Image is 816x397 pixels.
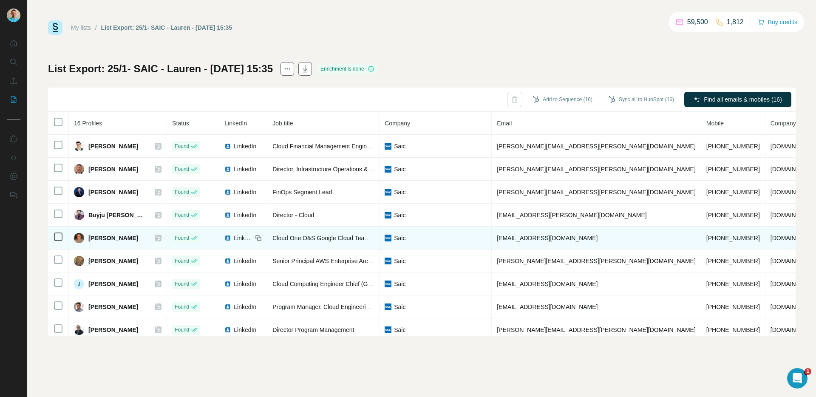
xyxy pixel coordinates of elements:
span: [PHONE_NUMBER] [706,281,760,287]
img: company-logo [385,212,391,218]
span: LinkedIn [234,188,256,196]
span: LinkedIn [224,120,247,127]
span: FinOps Segment Lead [272,189,332,196]
button: My lists [7,92,20,107]
span: Found [175,280,189,288]
span: Saic [394,211,405,219]
img: company-logo [385,303,391,310]
iframe: Intercom live chat [787,368,807,388]
img: LinkedIn logo [224,235,231,241]
span: [PERSON_NAME][EMAIL_ADDRESS][PERSON_NAME][DOMAIN_NAME] [497,189,696,196]
button: actions [280,62,294,76]
span: [PHONE_NUMBER] [706,189,760,196]
img: LinkedIn logo [224,303,231,310]
span: [PERSON_NAME] [88,326,138,334]
img: LinkedIn logo [224,212,231,218]
span: Senior Principal AWS Enterprise Architect [272,258,382,264]
span: Saic [394,303,405,311]
span: Found [175,326,189,334]
button: Use Surfe API [7,150,20,165]
span: Saic [394,165,405,173]
span: Saic [394,142,405,150]
div: Enrichment is done [318,64,377,74]
span: [EMAIL_ADDRESS][DOMAIN_NAME] [497,303,598,310]
button: Add to Sequence (16) [527,93,598,106]
span: Saic [394,257,405,265]
span: Saic [394,280,405,288]
button: Buy credits [758,16,797,28]
img: Avatar [74,233,84,243]
p: 59,500 [687,17,708,27]
span: [PHONE_NUMBER] [706,212,760,218]
img: company-logo [385,326,391,333]
span: Found [175,188,189,196]
span: Saic [394,326,405,334]
span: [EMAIL_ADDRESS][PERSON_NAME][DOMAIN_NAME] [497,212,646,218]
div: J [74,279,84,289]
img: Avatar [74,210,84,220]
button: Feedback [7,187,20,203]
span: [PHONE_NUMBER] [706,143,760,150]
span: Cloud Financial Management Engineer [272,143,375,150]
span: [PHONE_NUMBER] [706,258,760,264]
span: Job title [272,120,293,127]
span: Status [172,120,189,127]
img: Avatar [74,302,84,312]
span: Found [175,257,189,265]
img: company-logo [385,166,391,173]
button: Find all emails & mobiles (16) [684,92,791,107]
span: [PERSON_NAME][EMAIL_ADDRESS][PERSON_NAME][DOMAIN_NAME] [497,258,696,264]
a: My lists [71,24,91,31]
img: Surfe Logo [48,20,62,35]
img: Avatar [74,256,84,266]
img: LinkedIn logo [224,326,231,333]
li: / [95,23,97,32]
span: Buyju [PERSON_NAME] [88,211,146,219]
img: LinkedIn logo [224,258,231,264]
button: Dashboard [7,169,20,184]
img: Avatar [74,187,84,197]
span: [PHONE_NUMBER] [706,166,760,173]
span: [PERSON_NAME] [88,234,138,242]
span: [PERSON_NAME] [88,142,138,150]
span: [PERSON_NAME] [88,280,138,288]
button: Enrich CSV [7,73,20,88]
div: List Export: 25/1- SAIC - Lauren - [DATE] 15:35 [101,23,232,32]
span: Mobile [706,120,724,127]
img: Avatar [74,164,84,174]
img: company-logo [385,281,391,287]
span: LinkedIn [234,165,256,173]
span: [PERSON_NAME] [88,303,138,311]
span: [EMAIL_ADDRESS][DOMAIN_NAME] [497,281,598,287]
img: LinkedIn logo [224,189,231,196]
img: LinkedIn logo [224,281,231,287]
span: Director Program Management [272,326,354,333]
span: 16 Profiles [74,120,102,127]
button: Quick start [7,36,20,51]
span: Email [497,120,512,127]
span: Cloud One O&S Google Cloud Team Lead [272,235,384,241]
span: [PERSON_NAME][EMAIL_ADDRESS][PERSON_NAME][DOMAIN_NAME] [497,166,696,173]
span: LinkedIn [234,326,256,334]
span: [PERSON_NAME] [88,165,138,173]
span: [EMAIL_ADDRESS][DOMAIN_NAME] [497,235,598,241]
span: [PERSON_NAME] [88,257,138,265]
span: Found [175,142,189,150]
span: [PHONE_NUMBER] [706,303,760,310]
span: [PHONE_NUMBER] [706,326,760,333]
span: Director, Infrastructure Operations & Cloud Services [272,166,409,173]
span: Director - Cloud [272,212,314,218]
span: Program Manager, Cloud Engineering and FinOps - TCloud (U.S. Treasury) [272,303,471,310]
span: [PERSON_NAME][EMAIL_ADDRESS][PERSON_NAME][DOMAIN_NAME] [497,143,696,150]
img: company-logo [385,235,391,241]
span: [PERSON_NAME][EMAIL_ADDRESS][PERSON_NAME][DOMAIN_NAME] [497,326,696,333]
img: company-logo [385,143,391,150]
img: Avatar [7,9,20,22]
span: Find all emails & mobiles (16) [704,95,782,104]
p: 1,812 [727,17,744,27]
span: Found [175,165,189,173]
button: Search [7,54,20,70]
h1: List Export: 25/1- SAIC - Lauren - [DATE] 15:35 [48,62,273,76]
span: Cloud Computing Engineer Chief (Google Cloud) / Chief GCP Architect Cloud One [272,281,489,287]
span: Found [175,211,189,219]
